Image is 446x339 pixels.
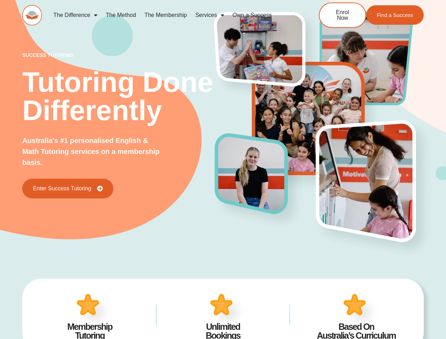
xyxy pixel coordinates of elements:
[22,179,113,198] a: Enter Success Tutoring
[102,7,140,23] a: The Method
[228,7,276,23] a: Own a Success
[319,2,366,28] a: Enrol Now
[411,305,446,339] iframe: Chat Widget
[330,10,355,21] span: Enrol Now
[366,5,424,25] a: Find a Success
[140,7,191,23] a: The Membership
[22,135,163,168] p: Australia's #1 personalised English & Math Tutoring services on a membership basis.
[49,7,296,23] nav: Menu
[22,53,215,58] p: success tutoring
[22,68,215,125] h2: Tutoring Done Differently
[377,12,413,18] span: Find a Success
[191,7,228,23] a: Services
[33,186,91,191] span: Enter Success Tutoring
[49,7,102,23] a: The Difference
